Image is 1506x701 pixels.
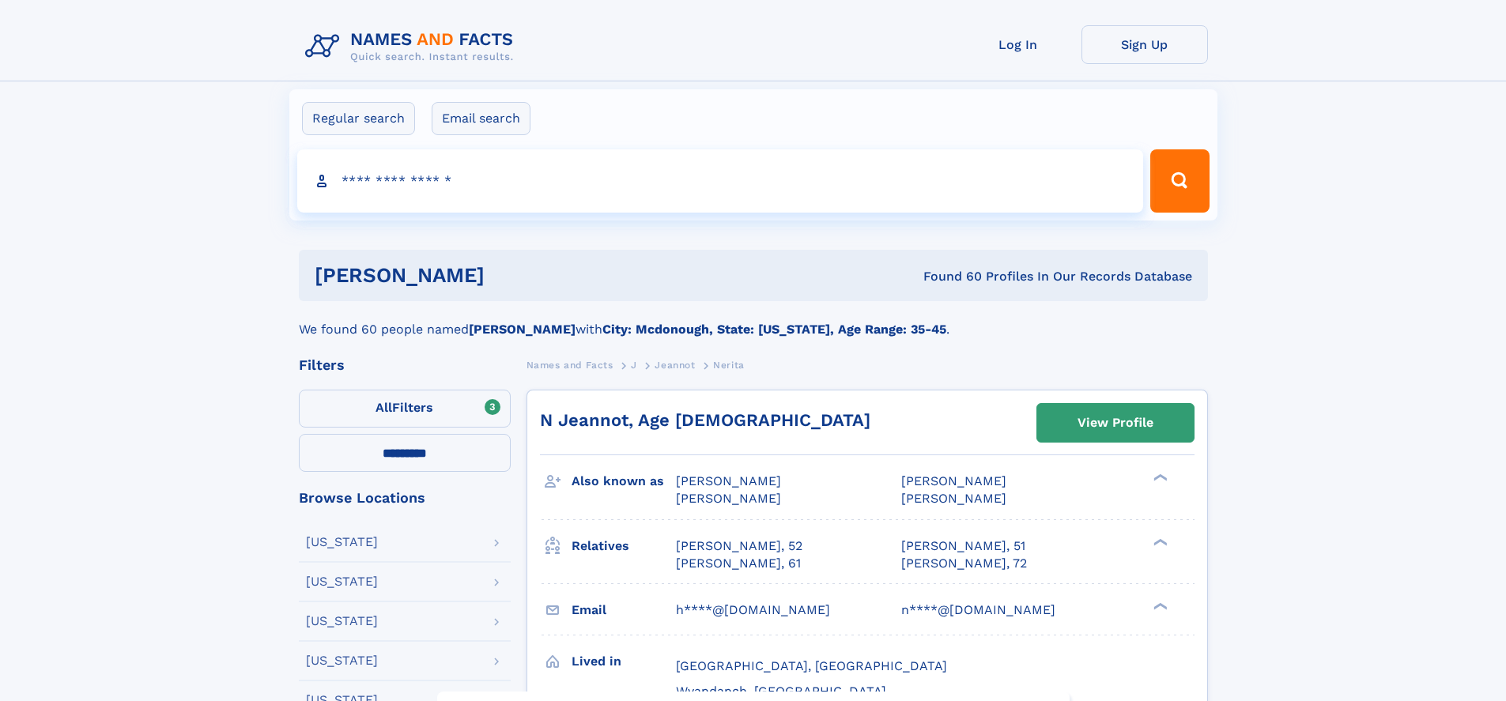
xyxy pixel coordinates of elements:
[540,410,870,430] a: N Jeannot, Age [DEMOGRAPHIC_DATA]
[299,390,511,428] label: Filters
[315,266,704,285] h1: [PERSON_NAME]
[676,491,781,506] span: [PERSON_NAME]
[676,537,802,555] a: [PERSON_NAME], 52
[676,555,801,572] a: [PERSON_NAME], 61
[572,597,676,624] h3: Email
[299,25,527,68] img: Logo Names and Facts
[631,360,637,371] span: J
[1149,473,1168,483] div: ❯
[1078,405,1153,441] div: View Profile
[1149,601,1168,611] div: ❯
[676,684,886,699] span: Wyandanch, [GEOGRAPHIC_DATA]
[527,355,613,375] a: Names and Facts
[901,537,1025,555] a: [PERSON_NAME], 51
[713,360,745,371] span: Nerita
[432,102,530,135] label: Email search
[901,473,1006,488] span: [PERSON_NAME]
[306,654,378,667] div: [US_STATE]
[297,149,1144,213] input: search input
[306,536,378,548] div: [US_STATE]
[299,301,1208,339] div: We found 60 people named with .
[302,102,415,135] label: Regular search
[1081,25,1208,64] a: Sign Up
[1037,404,1194,442] a: View Profile
[299,491,511,505] div: Browse Locations
[602,322,946,337] b: City: Mcdonough, State: [US_STATE], Age Range: 35-45
[469,322,576,337] b: [PERSON_NAME]
[376,400,392,415] span: All
[1150,149,1209,213] button: Search Button
[306,615,378,628] div: [US_STATE]
[655,360,695,371] span: Jeannot
[676,473,781,488] span: [PERSON_NAME]
[901,491,1006,506] span: [PERSON_NAME]
[955,25,1081,64] a: Log In
[1149,537,1168,547] div: ❯
[299,358,511,372] div: Filters
[901,555,1027,572] a: [PERSON_NAME], 72
[572,648,676,675] h3: Lived in
[572,533,676,560] h3: Relatives
[631,355,637,375] a: J
[306,575,378,588] div: [US_STATE]
[655,355,695,375] a: Jeannot
[676,658,947,673] span: [GEOGRAPHIC_DATA], [GEOGRAPHIC_DATA]
[572,468,676,495] h3: Also known as
[704,268,1192,285] div: Found 60 Profiles In Our Records Database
